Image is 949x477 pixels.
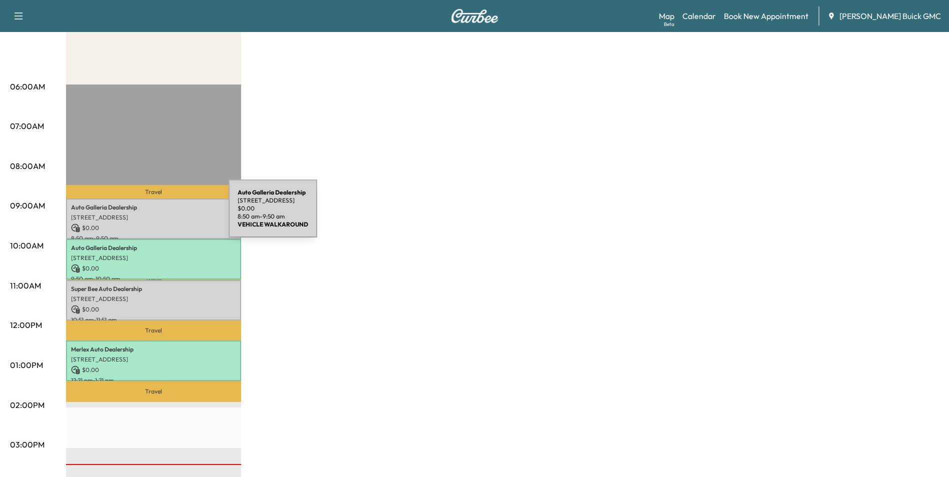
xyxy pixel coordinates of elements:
p: Travel [66,320,241,340]
p: 12:21 pm - 1:21 pm [71,376,236,384]
p: 06:00AM [10,80,45,92]
p: 09:00AM [10,199,45,211]
p: 01:00PM [10,359,43,371]
p: [STREET_ADDRESS] [71,355,236,363]
p: [STREET_ADDRESS] [71,295,236,303]
p: Auto Galleria Dealership [71,203,236,211]
p: 08:00AM [10,160,45,172]
a: Calendar [682,10,716,22]
p: $ 0.00 [238,204,308,212]
p: 12:00PM [10,319,42,331]
p: Super Bee Auto Dealership [71,285,236,293]
a: MapBeta [659,10,674,22]
p: Auto Galleria Dealership [71,244,236,252]
a: Book New Appointment [724,10,808,22]
p: $ 0.00 [71,305,236,314]
p: 8:50 am - 9:50 am [71,234,236,242]
b: VEHICLE WALKAROUND [238,220,308,228]
p: [STREET_ADDRESS] [238,196,308,204]
p: 02:00PM [10,399,45,411]
p: Merlex Auto Dealership [71,345,236,353]
p: 07:00AM [10,120,44,132]
p: $ 0.00 [71,365,236,374]
p: 11:00AM [10,279,41,291]
p: 10:51 am - 11:51 am [71,316,236,324]
p: Travel [66,381,241,402]
div: Beta [664,20,674,28]
b: Auto Galleria Dealership [238,188,306,196]
p: 03:00PM [10,438,45,450]
p: $ 0.00 [71,223,236,232]
img: Curbee Logo [451,9,499,23]
p: Travel [66,185,241,198]
p: 9:50 am - 10:50 am [71,275,236,283]
p: $ 0.00 [71,264,236,273]
span: [PERSON_NAME] Buick GMC [839,10,941,22]
p: [STREET_ADDRESS] [71,254,236,262]
p: 10:00AM [10,239,44,251]
p: 8:50 am - 9:50 am [238,212,308,220]
p: [STREET_ADDRESS] [71,213,236,221]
